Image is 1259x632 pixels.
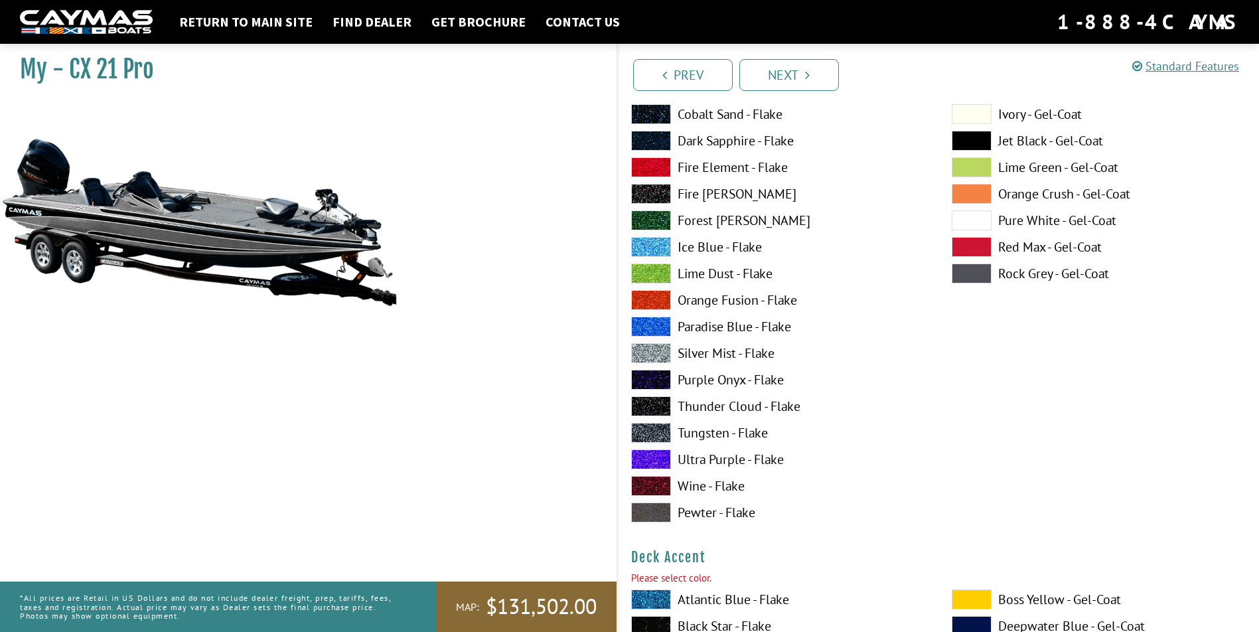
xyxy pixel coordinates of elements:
[952,590,1246,609] label: Boss Yellow - Gel-Coat
[436,582,617,632] a: MAP:$131,502.00
[952,264,1246,283] label: Rock Grey - Gel-Coat
[456,600,479,614] span: MAP:
[631,503,925,522] label: Pewter - Flake
[631,449,925,469] label: Ultra Purple - Flake
[425,13,532,31] a: Get Brochure
[952,157,1246,177] label: Lime Green - Gel-Coat
[539,13,627,31] a: Contact Us
[631,104,925,124] label: Cobalt Sand - Flake
[631,370,925,390] label: Purple Onyx - Flake
[952,131,1246,151] label: Jet Black - Gel-Coat
[952,104,1246,124] label: Ivory - Gel-Coat
[631,290,925,310] label: Orange Fusion - Flake
[631,590,925,609] label: Atlantic Blue - Flake
[631,423,925,443] label: Tungsten - Flake
[631,131,925,151] label: Dark Sapphire - Flake
[631,157,925,177] label: Fire Element - Flake
[631,317,925,337] label: Paradise Blue - Flake
[1132,58,1239,74] a: Standard Features
[739,59,839,91] a: Next
[952,210,1246,230] label: Pure White - Gel-Coat
[631,264,925,283] label: Lime Dust - Flake
[631,210,925,230] label: Forest [PERSON_NAME]
[631,476,925,496] label: Wine - Flake
[631,237,925,257] label: Ice Blue - Flake
[1057,7,1239,37] div: 1-888-4CAYMAS
[631,396,925,416] label: Thunder Cloud - Flake
[631,343,925,363] label: Silver Mist - Flake
[20,587,406,627] p: *All prices are Retail in US Dollars and do not include dealer freight, prep, tariffs, fees, taxe...
[20,10,153,35] img: white-logo-c9c8dbefe5ff5ceceb0f0178aa75bf4bb51f6bca0971e226c86eb53dfe498488.png
[20,54,583,84] h1: My - CX 21 Pro
[326,13,418,31] a: Find Dealer
[631,549,1246,566] h4: Deck Accent
[952,184,1246,204] label: Orange Crush - Gel-Coat
[952,237,1246,257] label: Red Max - Gel-Coat
[631,571,1246,586] div: Please select color.
[631,184,925,204] label: Fire [PERSON_NAME]
[486,593,597,621] span: $131,502.00
[633,59,733,91] a: Prev
[173,13,319,31] a: Return to main site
